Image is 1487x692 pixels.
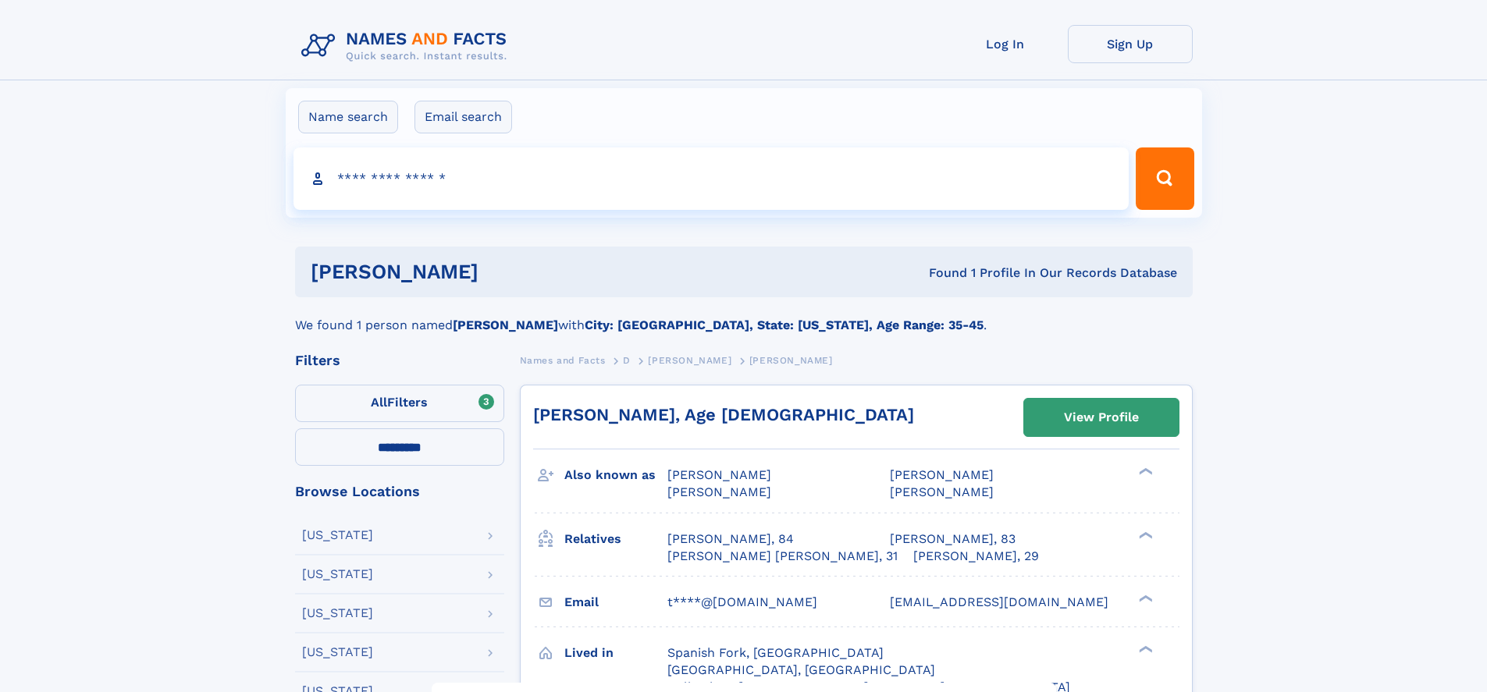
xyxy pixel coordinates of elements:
[302,529,373,541] div: [US_STATE]
[667,662,935,677] span: [GEOGRAPHIC_DATA], [GEOGRAPHIC_DATA]
[667,467,771,482] span: [PERSON_NAME]
[453,318,558,332] b: [PERSON_NAME]
[520,350,606,370] a: Names and Facts
[1135,644,1154,654] div: ❯
[943,25,1068,63] a: Log In
[623,355,631,366] span: D
[1068,25,1193,63] a: Sign Up
[1136,147,1194,210] button: Search Button
[585,318,984,332] b: City: [GEOGRAPHIC_DATA], State: [US_STATE], Age Range: 35-45
[1135,530,1154,540] div: ❯
[648,355,731,366] span: [PERSON_NAME]
[302,607,373,619] div: [US_STATE]
[667,484,771,499] span: [PERSON_NAME]
[302,568,373,580] div: [US_STATE]
[295,25,520,67] img: Logo Names and Facts
[648,350,731,370] a: [PERSON_NAME]
[298,101,398,133] label: Name search
[295,484,504,499] div: Browse Locations
[890,484,994,499] span: [PERSON_NAME]
[414,101,512,133] label: Email search
[913,548,1039,565] a: [PERSON_NAME], 29
[1135,593,1154,603] div: ❯
[564,526,667,552] h3: Relatives
[371,395,387,410] span: All
[890,531,1016,548] a: [PERSON_NAME], 83
[749,355,833,366] span: [PERSON_NAME]
[1024,399,1179,436] a: View Profile
[564,589,667,616] h3: Email
[295,385,504,422] label: Filters
[295,297,1193,335] div: We found 1 person named with .
[623,350,631,370] a: D
[533,405,914,424] a: [PERSON_NAME], Age [DEMOGRAPHIC_DATA]
[703,264,1177,282] div: Found 1 Profile In Our Records Database
[564,640,667,666] h3: Lived in
[311,262,704,282] h1: [PERSON_NAME]
[293,147,1129,210] input: search input
[564,462,667,488] h3: Also known as
[667,531,794,548] a: [PERSON_NAME], 84
[302,646,373,658] div: [US_STATE]
[1064,399,1139,435] div: View Profile
[295,353,504,367] div: Filters
[890,594,1108,609] span: [EMAIL_ADDRESS][DOMAIN_NAME]
[1135,467,1154,477] div: ❯
[667,645,884,660] span: Spanish Fork, [GEOGRAPHIC_DATA]
[667,548,898,565] a: [PERSON_NAME] [PERSON_NAME], 31
[890,467,994,482] span: [PERSON_NAME]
